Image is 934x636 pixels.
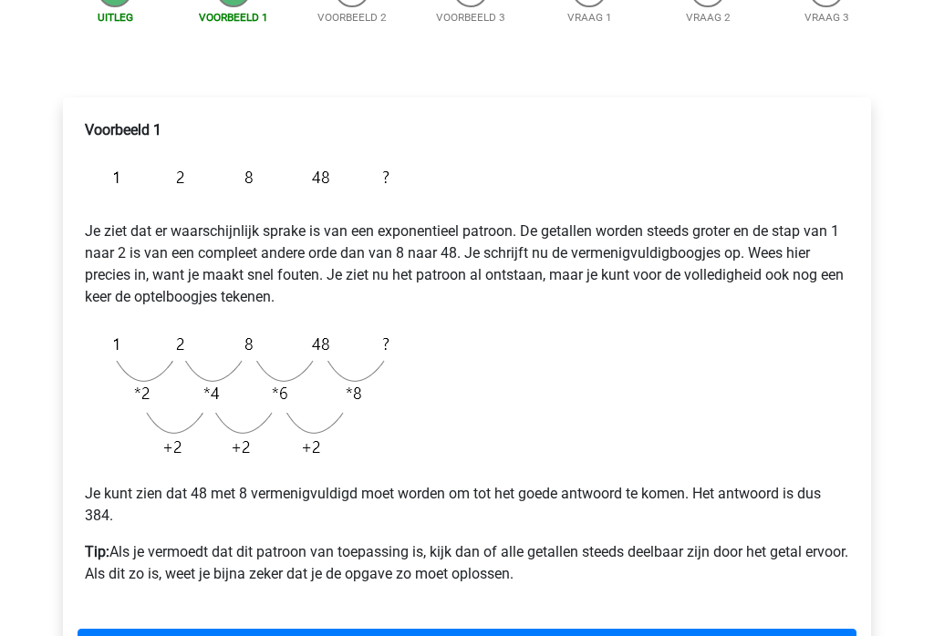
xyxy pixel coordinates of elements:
img: Exponential_Example_1.png [85,156,399,199]
a: Voorbeeld 1 [199,11,268,24]
p: Als je vermoedt dat dit patroon van toepassing is, kijk dan of alle getallen steeds deelbaar zijn... [85,541,849,585]
a: Voorbeeld 2 [317,11,387,24]
b: Tip: [85,543,109,560]
a: Voorbeeld 3 [436,11,505,24]
a: Vraag 2 [686,11,731,24]
a: Vraag 1 [567,11,612,24]
img: Exponential_Example_1_2.png [85,323,399,468]
b: Voorbeeld 1 [85,121,161,138]
a: Uitleg [98,11,133,24]
p: Je kunt zien dat 48 met 8 vermenigvuldigd moet worden om tot het goede antwoord te komen. Het ant... [85,483,849,527]
p: Je ziet dat er waarschijnlijk sprake is van een exponentieel patroon. De getallen worden steeds g... [85,199,849,308]
a: Vraag 3 [804,11,849,24]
